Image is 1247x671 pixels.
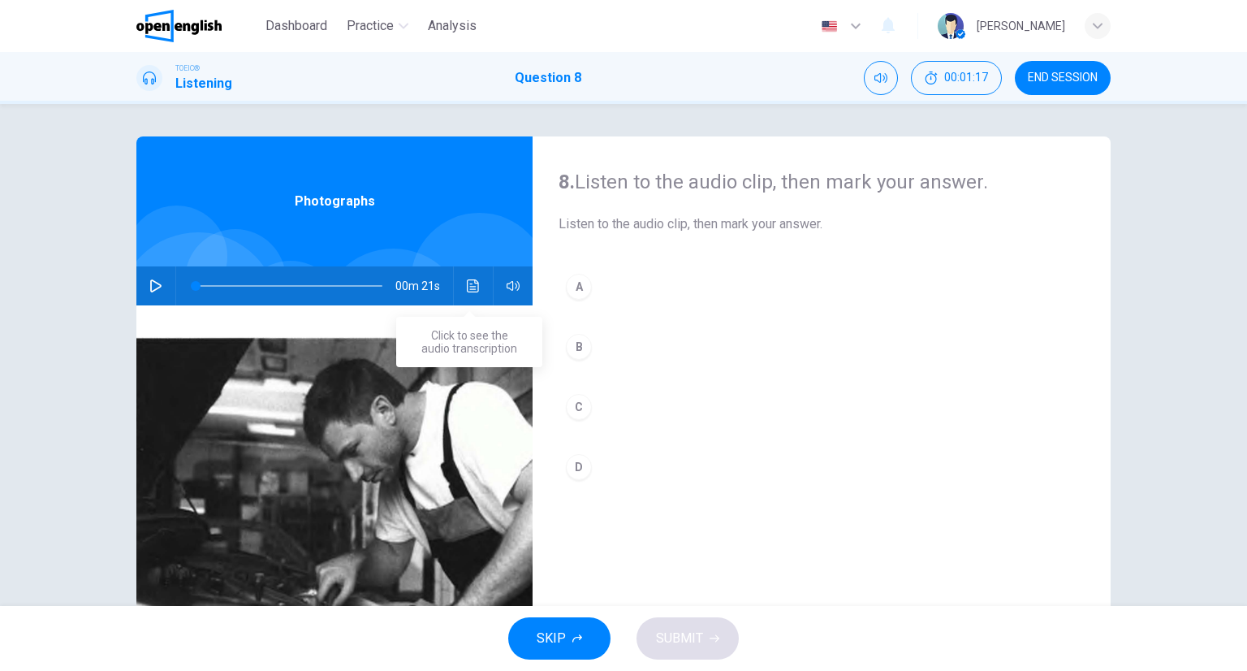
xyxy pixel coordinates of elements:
button: Click to see the audio transcription [460,266,486,305]
div: D [566,454,592,480]
span: Listen to the audio clip, then mark your answer. [559,214,1085,234]
button: Analysis [421,11,483,41]
h1: Listening [175,74,232,93]
a: OpenEnglish logo [136,10,259,42]
span: TOEIC® [175,63,200,74]
div: Click to see the audio transcription [396,317,542,367]
span: 00m 21s [395,266,453,305]
div: Mute [864,61,898,95]
div: A [566,274,592,300]
img: OpenEnglish logo [136,10,222,42]
h1: Question 8 [515,68,581,88]
button: END SESSION [1015,61,1111,95]
span: Photographs [295,192,375,211]
div: Hide [911,61,1002,95]
span: Dashboard [265,16,327,36]
span: Practice [347,16,394,36]
span: Analysis [428,16,477,36]
strong: 8. [559,171,575,193]
div: C [566,394,592,420]
img: Profile picture [938,13,964,39]
button: Practice [340,11,415,41]
span: SKIP [537,627,566,650]
button: 00:01:17 [911,61,1002,95]
button: B [559,327,1085,367]
img: en [819,20,839,32]
button: C [559,387,1085,427]
span: END SESSION [1028,71,1098,84]
button: SKIP [508,617,611,660]
button: D [559,447,1085,487]
div: B [566,334,592,360]
h4: Listen to the audio clip, then mark your answer. [559,169,1085,195]
div: [PERSON_NAME] [977,16,1065,36]
button: Dashboard [259,11,334,41]
button: A [559,266,1085,307]
span: 00:01:17 [944,71,988,84]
